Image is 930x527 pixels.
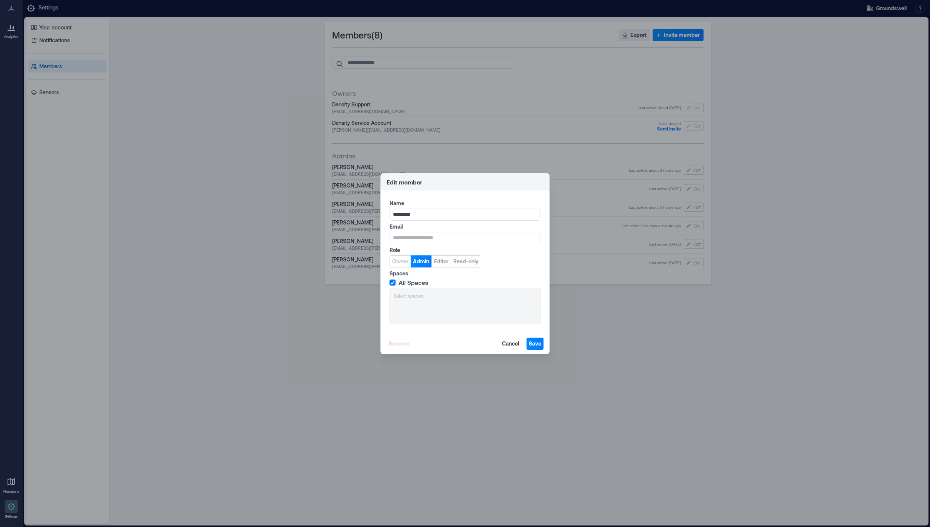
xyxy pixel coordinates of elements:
label: Name [390,200,539,207]
button: Read-only [451,255,481,267]
span: Cancel [502,340,519,347]
label: Email [390,223,539,230]
span: Read-only [453,258,479,265]
span: Admin [413,258,429,265]
label: Spaces [390,270,539,277]
button: Owner [390,255,411,267]
button: Save [527,338,544,350]
span: Editor [434,258,448,265]
button: Editor [431,255,451,267]
span: Remove [389,340,409,347]
label: Role [390,246,539,254]
header: Edit member [380,173,550,191]
span: All Spaces [399,279,428,286]
button: Admin [411,255,431,267]
button: Cancel [500,338,521,350]
span: Save [529,340,541,347]
span: Owner [392,258,408,265]
button: Remove [386,338,411,350]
